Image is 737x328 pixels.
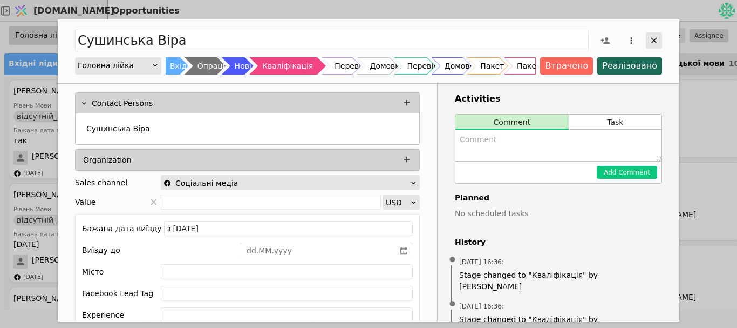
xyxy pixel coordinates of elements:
button: Втрачено [540,57,593,75]
button: Comment [455,115,569,130]
span: [DATE] 16:36 : [459,302,504,311]
div: USD [386,195,410,210]
div: Бажана дата виїзду [82,221,162,236]
p: Сушинська Віра [86,123,150,135]
div: Домовитись про анкетування [370,57,488,75]
span: Value [75,195,95,210]
div: Пакет документів надіслано [480,57,594,75]
span: • [447,291,458,318]
div: Кваліфікація [262,57,313,75]
input: dd.MM.yyyy [241,243,395,258]
h3: Activities [455,92,662,105]
div: Experience [82,307,124,323]
div: Виїзду до [82,243,120,258]
button: Task [569,115,661,130]
span: Stage changed to "Кваліфікація" by [PERSON_NAME] [459,270,658,292]
div: Sales channel [75,175,127,190]
span: Соціальні медіа [175,176,238,191]
svg: calender simple [400,247,407,255]
p: Organization [83,155,132,166]
h4: History [455,237,662,248]
p: No scheduled tasks [455,208,662,219]
div: Вхідні ліди [170,57,214,75]
div: Facebook Lead Tag [82,286,153,301]
div: Опрацьовано-[PERSON_NAME] [197,57,316,75]
div: Пакет документів отримано [517,57,629,75]
p: Contact Persons [92,98,153,109]
div: Нові заявки [235,57,281,75]
div: Перевірка заповнення анкети [407,57,527,75]
button: Реалізовано [597,57,662,75]
div: Головна лійка [78,58,152,73]
h4: Planned [455,192,662,204]
div: Add Opportunity [58,19,679,322]
button: Add Comment [597,166,657,179]
div: Місто [82,264,104,279]
span: [DATE] 16:36 : [459,257,504,267]
span: • [447,246,458,274]
div: Перевірка німецької мови [335,57,438,75]
div: Домовитись про співбесіду [445,57,552,75]
img: facebook.svg [163,179,171,187]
